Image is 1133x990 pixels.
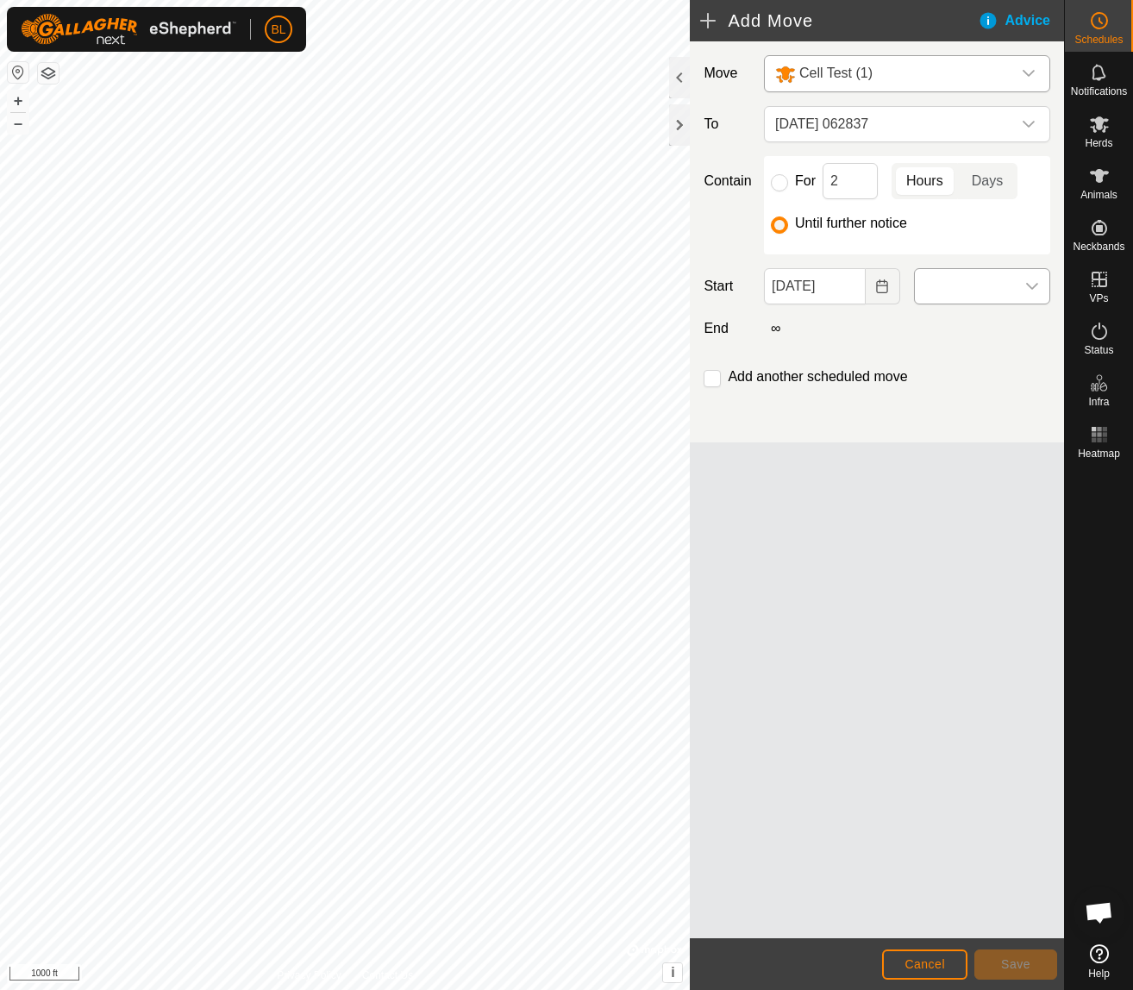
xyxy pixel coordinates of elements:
[1084,345,1113,355] span: Status
[768,107,1011,141] span: 2025-09-16 062837
[795,216,907,230] label: Until further notice
[8,91,28,111] button: +
[38,63,59,84] button: Map Layers
[1071,86,1127,97] span: Notifications
[972,171,1003,191] span: Days
[764,321,787,335] label: ∞
[974,949,1057,980] button: Save
[8,62,28,83] button: Reset Map
[697,171,757,191] label: Contain
[1015,269,1049,304] div: dropdown trigger
[1078,448,1120,459] span: Heatmap
[1001,957,1030,971] span: Save
[1065,937,1133,986] a: Help
[671,965,674,980] span: i
[1089,293,1108,304] span: VPs
[1088,397,1109,407] span: Infra
[1074,887,1125,938] div: Open chat
[906,171,943,191] span: Hours
[1073,241,1124,252] span: Neckbands
[697,106,757,142] label: To
[271,21,285,39] span: BL
[1074,34,1123,45] span: Schedules
[362,968,413,983] a: Contact Us
[1088,968,1110,979] span: Help
[866,268,900,304] button: Choose Date
[700,10,977,31] h2: Add Move
[905,957,945,971] span: Cancel
[1085,138,1112,148] span: Herds
[697,276,757,297] label: Start
[277,968,341,983] a: Privacy Policy
[768,56,1011,91] span: Cell Test
[1080,190,1117,200] span: Animals
[21,14,236,45] img: Gallagher Logo
[799,66,873,80] span: Cell Test (1)
[697,318,757,339] label: End
[795,174,816,188] label: For
[1011,107,1046,141] div: dropdown trigger
[882,949,967,980] button: Cancel
[697,55,757,92] label: Move
[1011,56,1046,91] div: dropdown trigger
[663,963,682,982] button: i
[8,113,28,134] button: –
[728,370,907,384] label: Add another scheduled move
[978,10,1064,31] div: Advice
